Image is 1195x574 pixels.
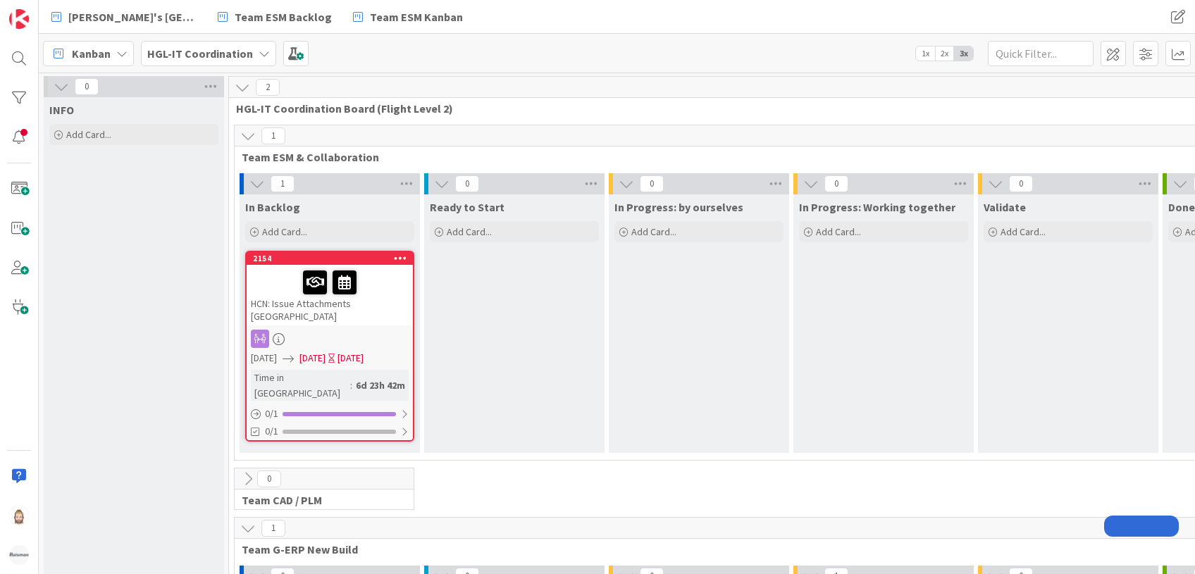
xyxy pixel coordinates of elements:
span: 0/1 [265,424,278,439]
img: Rv [9,506,29,525]
span: 0 / 1 [265,406,278,421]
span: Validate [984,200,1026,214]
span: 2 [256,79,280,96]
span: 0 [824,175,848,192]
span: 1 [271,175,295,192]
span: 3x [954,46,973,61]
div: HCN: Issue Attachments [GEOGRAPHIC_DATA] [247,265,413,325]
span: 1 [261,520,285,537]
a: [PERSON_NAME]'s [GEOGRAPHIC_DATA] [43,4,205,30]
span: In Progress: Working together [799,200,955,214]
span: Add Card... [631,225,676,238]
span: Add Card... [262,225,307,238]
span: Add Card... [816,225,861,238]
img: Visit kanbanzone.com [9,9,29,29]
div: 2154HCN: Issue Attachments [GEOGRAPHIC_DATA] [247,252,413,325]
span: 0 [640,175,664,192]
span: [DATE] [299,351,326,366]
span: INFO [49,103,74,117]
span: Team CAD / PLM [242,493,396,507]
a: Team ESM Kanban [345,4,471,30]
span: 0 [75,78,99,95]
div: 0/1 [247,405,413,423]
span: Kanban [72,45,111,62]
span: 0 [1009,175,1033,192]
span: [DATE] [251,351,277,366]
span: Add Card... [66,128,111,141]
span: Team ESM Kanban [370,8,463,25]
span: 0 [257,470,281,487]
span: : [350,378,352,393]
div: 2154 [253,254,413,263]
span: Done [1168,200,1195,214]
span: 0 [455,175,479,192]
input: Quick Filter... [988,41,1094,66]
div: [DATE] [338,351,364,366]
span: In Progress: by ourselves [614,200,743,214]
span: Add Card... [447,225,492,238]
span: [PERSON_NAME]'s [GEOGRAPHIC_DATA] [68,8,197,25]
a: Team ESM Backlog [209,4,340,30]
span: 2x [935,46,954,61]
span: Ready to Start [430,200,504,214]
span: 1x [916,46,935,61]
div: 6d 23h 42m [352,378,409,393]
span: Team ESM Backlog [235,8,332,25]
span: In Backlog [245,200,300,214]
b: HGL-IT Coordination [147,46,253,61]
span: 1 [261,127,285,144]
img: avatar [9,545,29,565]
div: Time in [GEOGRAPHIC_DATA] [251,370,350,401]
div: 2154 [247,252,413,265]
span: Add Card... [1001,225,1046,238]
